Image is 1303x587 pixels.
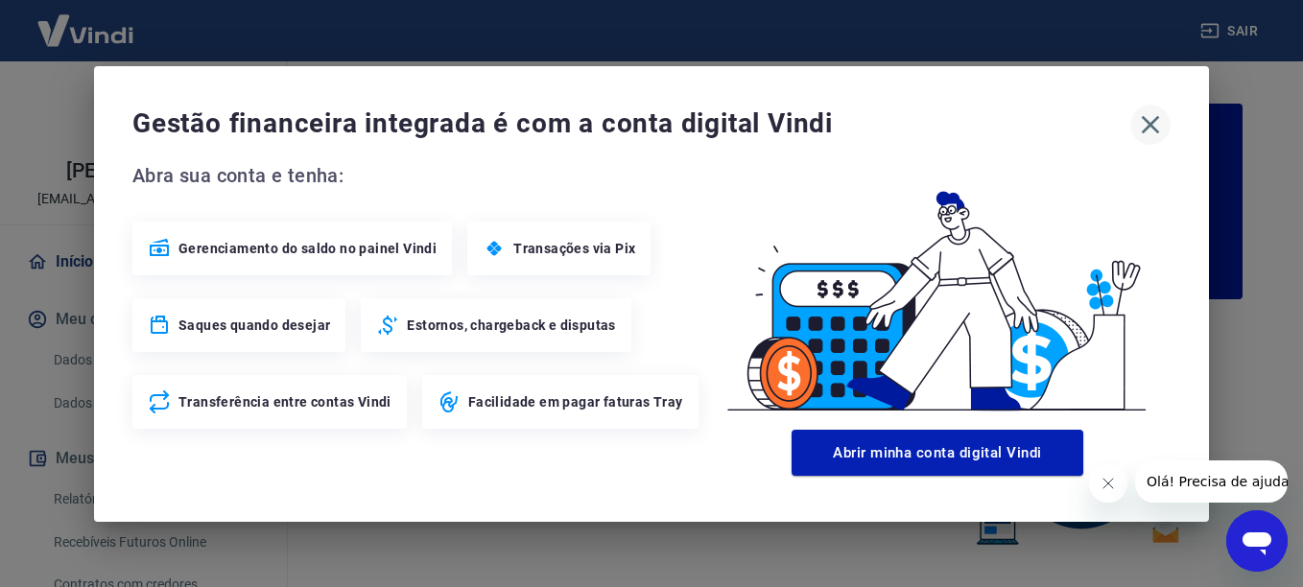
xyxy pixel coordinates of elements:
[1135,460,1288,503] iframe: Mensagem da empresa
[132,160,704,191] span: Abra sua conta e tenha:
[1226,510,1288,572] iframe: Botão para abrir a janela de mensagens
[513,239,635,258] span: Transações via Pix
[132,105,1130,143] span: Gestão financeira integrada é com a conta digital Vindi
[704,160,1171,422] img: Good Billing
[792,430,1083,476] button: Abrir minha conta digital Vindi
[468,392,683,411] span: Facilidade em pagar faturas Tray
[178,392,391,411] span: Transferência entre contas Vindi
[1089,464,1127,503] iframe: Fechar mensagem
[178,239,437,258] span: Gerenciamento do saldo no painel Vindi
[178,316,330,335] span: Saques quando desejar
[12,13,161,29] span: Olá! Precisa de ajuda?
[407,316,615,335] span: Estornos, chargeback e disputas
